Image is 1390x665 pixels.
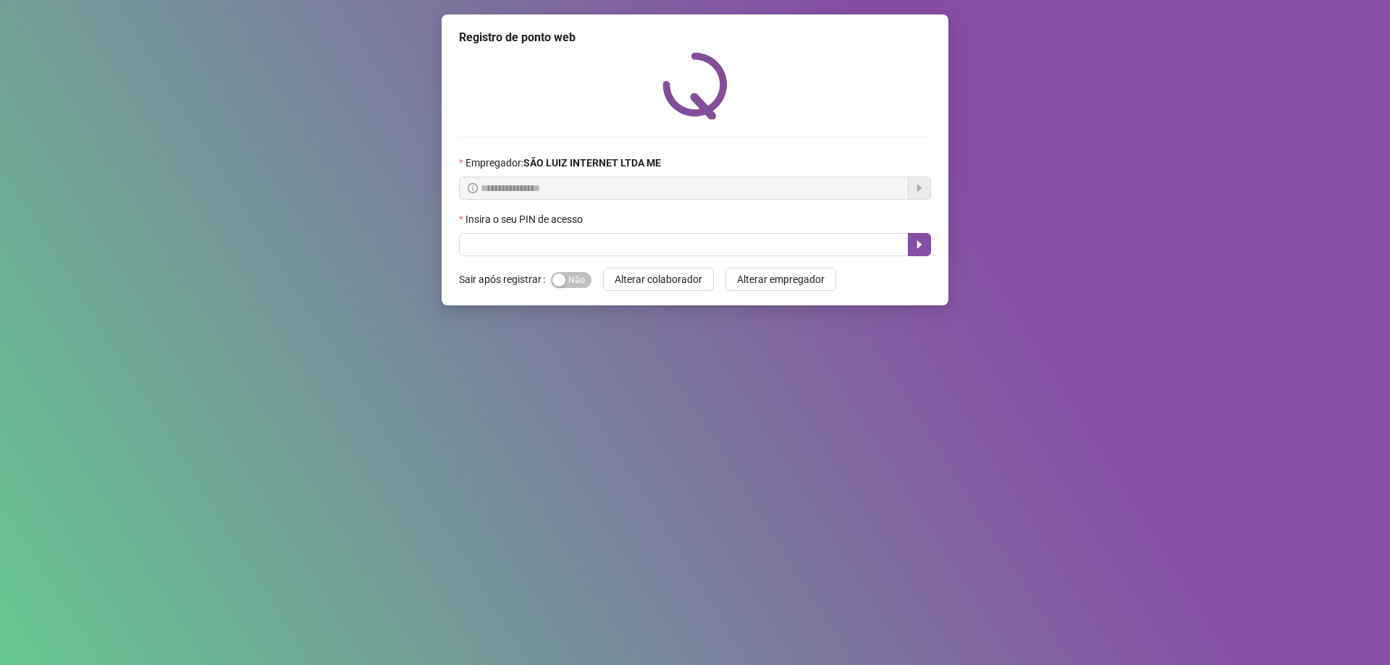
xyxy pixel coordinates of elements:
span: Alterar empregador [737,271,825,287]
span: Alterar colaborador [615,271,702,287]
img: QRPoint [662,52,728,119]
span: Empregador : [466,155,661,171]
label: Insira o seu PIN de acesso [459,211,592,227]
button: Alterar empregador [725,268,836,291]
label: Sair após registrar [459,268,551,291]
span: caret-right [914,239,925,250]
button: Alterar colaborador [603,268,714,291]
span: info-circle [468,183,478,193]
div: Registro de ponto web [459,29,931,46]
strong: SÃO LUIZ INTERNET LTDA ME [523,157,661,169]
